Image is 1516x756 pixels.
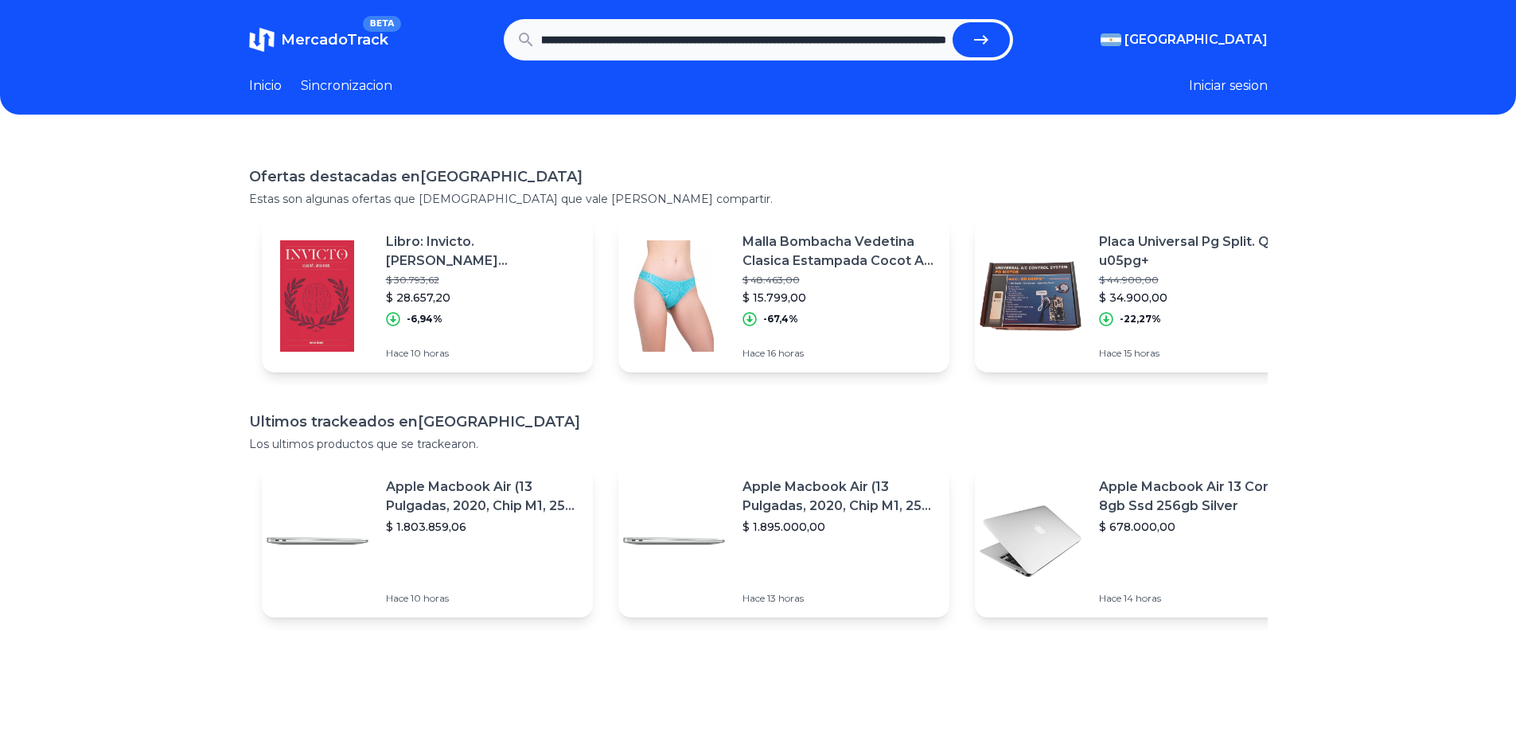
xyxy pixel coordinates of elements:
span: BETA [363,16,400,32]
p: Hace 10 horas [386,347,580,360]
img: MercadoTrack [249,27,275,53]
h1: Ultimos trackeados en [GEOGRAPHIC_DATA] [249,411,1268,433]
p: -22,27% [1120,313,1161,325]
a: Featured imageApple Macbook Air 13 Core I5 8gb Ssd 256gb Silver$ 678.000,00Hace 14 horas [975,465,1306,618]
p: -6,94% [407,313,442,325]
p: Hace 10 horas [386,592,580,605]
p: Hace 16 horas [742,347,937,360]
p: $ 28.657,20 [386,290,580,306]
img: Featured image [975,240,1086,352]
img: Featured image [618,485,730,597]
p: $ 44.900,00 [1099,274,1293,286]
p: Hace 13 horas [742,592,937,605]
p: $ 34.900,00 [1099,290,1293,306]
img: Featured image [618,240,730,352]
img: Featured image [262,485,373,597]
a: Featured imagePlaca Universal Pg Split. Qd-u05pg+$ 44.900,00$ 34.900,00-22,27%Hace 15 horas [975,220,1306,372]
p: $ 30.793,62 [386,274,580,286]
p: Placa Universal Pg Split. Qd-u05pg+ [1099,232,1293,271]
p: Apple Macbook Air (13 Pulgadas, 2020, Chip M1, 256 Gb De Ssd, 8 Gb De Ram) - Plata [386,477,580,516]
a: Sincronizacion [301,76,392,95]
button: Iniciar sesion [1189,76,1268,95]
a: Featured imageApple Macbook Air (13 Pulgadas, 2020, Chip M1, 256 Gb De Ssd, 8 Gb De Ram) - Plata$... [618,465,949,618]
p: -67,4% [763,313,798,325]
p: $ 678.000,00 [1099,519,1293,535]
p: Apple Macbook Air 13 Core I5 8gb Ssd 256gb Silver [1099,477,1293,516]
span: [GEOGRAPHIC_DATA] [1124,30,1268,49]
a: Featured imageApple Macbook Air (13 Pulgadas, 2020, Chip M1, 256 Gb De Ssd, 8 Gb De Ram) - Plata$... [262,465,593,618]
a: Featured imageMalla Bombacha Vedetina Clasica Estampada Cocot Art 12709$ 48.463,00$ 15.799,00-67,... [618,220,949,372]
p: Libro: Invicto. [PERSON_NAME] [PERSON_NAME]. Salud Salvajes [386,232,580,271]
p: Hace 15 horas [1099,347,1293,360]
p: $ 1.895.000,00 [742,519,937,535]
h1: Ofertas destacadas en [GEOGRAPHIC_DATA] [249,166,1268,188]
img: Argentina [1101,33,1121,46]
p: $ 1.803.859,06 [386,519,580,535]
img: Featured image [262,240,373,352]
p: Apple Macbook Air (13 Pulgadas, 2020, Chip M1, 256 Gb De Ssd, 8 Gb De Ram) - Plata [742,477,937,516]
p: Malla Bombacha Vedetina Clasica Estampada Cocot Art 12709 [742,232,937,271]
a: Featured imageLibro: Invicto. [PERSON_NAME] [PERSON_NAME]. Salud Salvajes$ 30.793,62$ 28.657,20-6... [262,220,593,372]
p: $ 15.799,00 [742,290,937,306]
p: Hace 14 horas [1099,592,1293,605]
a: MercadoTrackBETA [249,27,388,53]
img: Featured image [975,485,1086,597]
p: Estas son algunas ofertas que [DEMOGRAPHIC_DATA] que vale [PERSON_NAME] compartir. [249,191,1268,207]
a: Inicio [249,76,282,95]
button: [GEOGRAPHIC_DATA] [1101,30,1268,49]
p: Los ultimos productos que se trackearon. [249,436,1268,452]
p: $ 48.463,00 [742,274,937,286]
span: MercadoTrack [281,31,388,49]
